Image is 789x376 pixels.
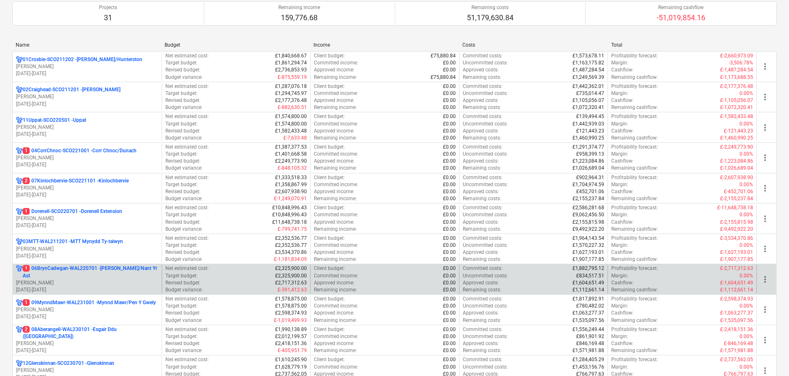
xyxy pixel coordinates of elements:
[16,238,158,259] div: 03MTT-WAL211201 -MTT Mynydd Ty-talwyn[PERSON_NAME][DATE]-[DATE]
[463,135,501,142] p: Remaining costs :
[740,90,753,97] p: 0.00%
[314,121,358,128] p: Committed income :
[462,42,605,48] div: Costs
[165,188,200,195] p: Revised budget :
[165,135,203,142] p: Budget variance :
[275,66,307,73] p: £2,736,853.93
[463,151,508,158] p: Uncommitted costs :
[572,66,604,73] p: £1,487,284.54
[720,66,753,73] p: £-1,487,284.54
[165,211,198,218] p: Target budget :
[23,265,158,279] p: 06BrynCadwgan-WAL220701 - [PERSON_NAME]/Nant Yr Ast
[16,154,158,161] p: [PERSON_NAME]
[463,158,499,165] p: Approved costs :
[275,113,307,120] p: £1,574,800.00
[314,144,345,151] p: Client budget :
[443,195,456,202] p: £0.00
[165,219,200,226] p: Revised budget :
[165,66,200,73] p: Revised budget :
[611,42,754,48] div: Total
[314,135,357,142] p: Remaining income :
[611,113,658,120] p: Profitability forecast :
[720,104,753,111] p: £-1,072,320.41
[611,235,658,242] p: Profitability forecast :
[278,74,307,81] p: £-875,559.19
[16,238,23,245] div: Project has multi currencies enabled
[572,121,604,128] p: £1,442,939.03
[748,336,789,376] iframe: Chat Widget
[16,279,158,286] p: [PERSON_NAME]
[611,165,658,172] p: Remaining cashflow :
[314,52,345,59] p: Client budget :
[463,113,502,120] p: Committed costs :
[443,90,456,97] p: £0.00
[463,249,499,256] p: Approved costs :
[760,274,770,284] span: more_vert
[611,181,628,188] p: Margin :
[720,83,753,90] p: £-2,177,376.48
[572,249,604,256] p: £1,627,193.01
[611,174,658,181] p: Profitability forecast :
[611,128,634,135] p: Cashflow :
[740,242,753,249] p: 0.00%
[165,83,209,90] p: Net estimated cost :
[572,204,604,211] p: £2,586,281.68
[572,144,604,151] p: £1,291,374.77
[463,59,508,66] p: Uncommitted costs :
[275,128,307,135] p: £1,582,433.48
[314,158,354,165] p: Approved income :
[720,135,753,142] p: £-1,460,990.25
[611,83,658,90] p: Profitability forecast :
[760,61,770,71] span: more_vert
[16,246,158,253] p: [PERSON_NAME]
[657,4,705,11] p: Remaining cashflow
[23,147,137,154] p: 04CorrChnoc-SCO221001 - Corr Chnoc/Dunach
[165,121,198,128] p: Target budget :
[275,59,307,66] p: £1,861,294.74
[314,174,345,181] p: Client budget :
[16,117,158,138] div: 11Uppat-SCO220501 -Uppat[PERSON_NAME][DATE]-[DATE]
[275,242,307,249] p: £2,352,536.77
[576,90,604,97] p: £735,014.47
[572,242,604,249] p: £1,570,227.32
[611,52,658,59] p: Profitability forecast :
[16,70,158,77] p: [DATE] - [DATE]
[165,90,198,97] p: Target budget :
[16,63,158,70] p: [PERSON_NAME]
[572,59,604,66] p: £1,163,175.82
[443,211,456,218] p: £0.00
[720,174,753,181] p: £-2,607,938.90
[720,219,753,226] p: £-2,155,815.98
[16,86,158,107] div: 02Craighead-SCO211201 -[PERSON_NAME][PERSON_NAME][DATE]-[DATE]
[16,299,23,306] div: Project has multi currencies enabled
[760,183,770,193] span: more_vert
[611,204,658,211] p: Profitability forecast :
[611,104,658,111] p: Remaining cashflow :
[720,97,753,104] p: £-1,105,056.07
[463,52,502,59] p: Committed costs :
[278,165,307,172] p: £-848,105.32
[314,181,358,188] p: Committed income :
[720,235,753,242] p: £-3,534,370.86
[165,128,200,135] p: Revised budget :
[165,144,209,151] p: Net estimated cost :
[463,204,502,211] p: Committed costs :
[611,158,634,165] p: Cashflow :
[463,188,499,195] p: Approved costs :
[314,211,358,218] p: Committed income :
[760,153,770,163] span: more_vert
[443,104,456,111] p: £0.00
[572,165,604,172] p: £1,026,689.04
[572,52,604,59] p: £1,573,678.11
[463,121,508,128] p: Uncommitted costs :
[23,238,123,245] p: 03MTT-WAL211201 - MTT Mynydd Ty-talwyn
[576,151,604,158] p: £958,399.13
[16,313,158,320] p: [DATE] - [DATE]
[275,83,307,90] p: £1,287,076.18
[23,360,114,367] p: 12Glenskinnan-SCO230701 - Glenskinnan
[463,128,499,135] p: Approved costs :
[23,147,30,154] span: 1
[572,195,604,202] p: £2,155,237.84
[572,97,604,104] p: £1,105,056.07
[313,42,456,48] div: Income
